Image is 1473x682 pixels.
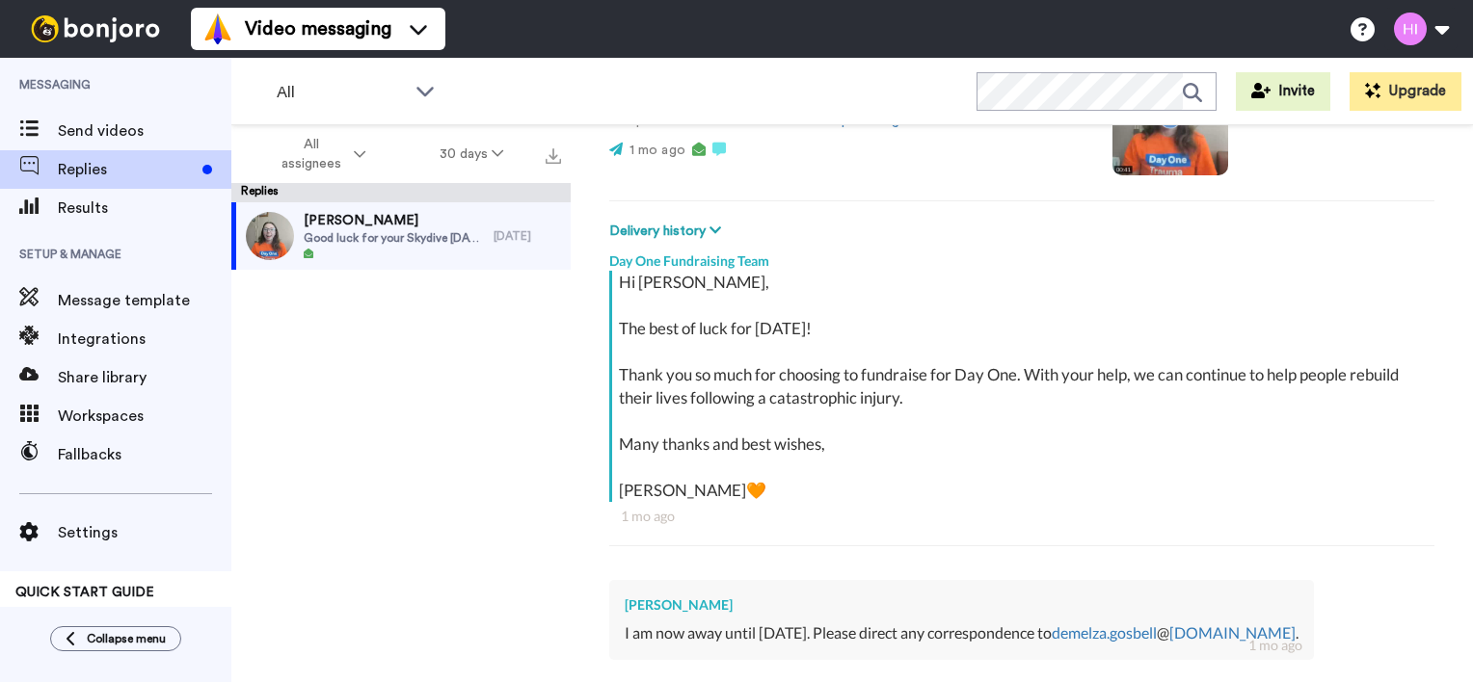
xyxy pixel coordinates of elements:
button: Collapse menu [50,626,181,651]
a: [PERSON_NAME]Good luck for your Skydive [DATE]![DATE] [231,202,571,270]
img: d6848e9e-eebb-48a5-85b9-6d0081a66e0e-thumb.jpg [246,212,294,260]
span: Share library [58,366,231,389]
span: Collapse menu [87,631,166,646]
span: Fallbacks [58,443,231,466]
img: vm-color.svg [202,13,233,44]
span: QUICK START GUIDE [15,586,154,599]
div: [DATE] [494,228,561,244]
span: Results [58,197,231,220]
a: [DOMAIN_NAME] [1169,623,1296,642]
span: Integrations [58,328,231,351]
div: 1 mo ago [1248,636,1302,655]
a: demelza.gosbell [1052,623,1157,642]
button: Delivery history [609,221,727,242]
button: Upgrade [1350,72,1461,111]
span: Settings [58,521,231,544]
span: All [277,81,406,104]
button: 30 days [403,137,541,171]
img: export.svg [546,148,561,164]
button: All assignees [235,127,403,181]
div: Replies [231,183,571,202]
div: 1 mo ago [621,507,1423,526]
span: All assignees [272,135,350,173]
span: Video messaging [245,15,391,42]
div: [PERSON_NAME] [625,595,1299,615]
span: [PERSON_NAME] [304,211,484,230]
button: Invite [1236,72,1330,111]
button: Export all results that match these filters now. [540,140,567,169]
div: Hi [PERSON_NAME], The best of luck for [DATE]! Thank you so much for choosing to fundraise for Da... [619,271,1430,502]
span: Workspaces [58,405,231,428]
img: bj-logo-header-white.svg [23,15,168,42]
span: 1 mo ago [629,144,685,157]
span: Message template [58,289,231,312]
span: Good luck for your Skydive [DATE]! [304,230,484,246]
div: Day One Fundraising Team [609,242,1434,271]
span: Replies [58,158,195,181]
div: I am now away until [DATE]. Please direct any correspondence to @ . [625,622,1299,644]
span: Send videos [58,119,231,143]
